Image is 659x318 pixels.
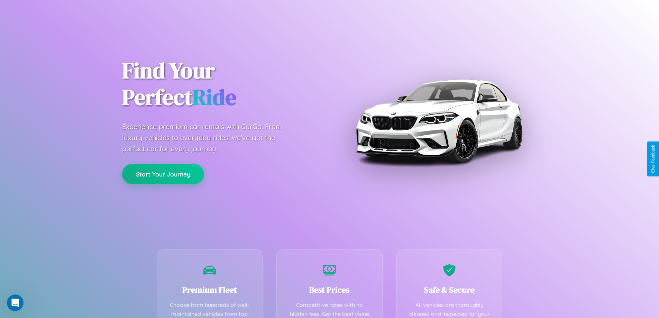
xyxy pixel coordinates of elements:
iframe: Intercom live chat [7,294,24,311]
div: Give Feedback [651,145,656,173]
h3: Premium Fleet [167,284,252,296]
h1: Find Your Perfect [122,57,319,111]
button: Start Your Journey [122,164,204,184]
span: Ride [192,82,236,112]
p: Experience premium car rentals with CarGo. From luxury vehicles to everyday rides, we've got the ... [122,121,295,154]
img: Premium BMW car rental vehicle [352,35,525,208]
h3: Best Prices [287,284,372,296]
h3: Safe & Secure [407,284,492,296]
